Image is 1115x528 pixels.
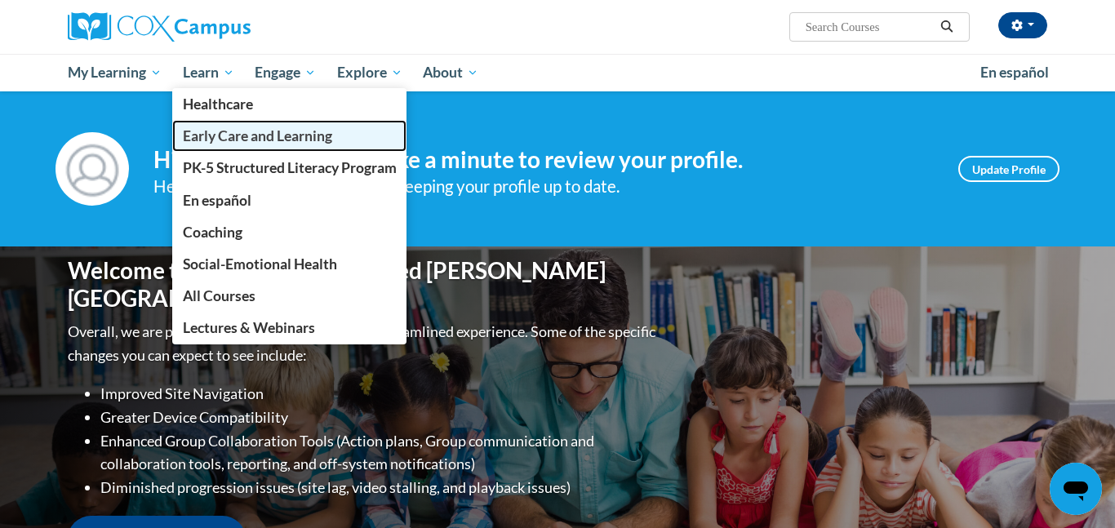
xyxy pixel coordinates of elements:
span: All Courses [183,287,255,304]
li: Improved Site Navigation [100,382,660,406]
button: Search [935,17,959,37]
a: Social-Emotional Health [172,248,407,280]
div: Help improve your experience by keeping your profile up to date. [153,173,934,200]
span: Lectures & Webinars [183,319,315,336]
a: En español [970,55,1059,90]
a: My Learning [57,54,172,91]
a: Update Profile [958,156,1059,182]
a: Coaching [172,216,407,248]
a: Lectures & Webinars [172,312,407,344]
span: About [423,63,478,82]
span: Engage [255,63,316,82]
img: Profile Image [56,132,129,206]
span: Explore [337,63,402,82]
span: En español [183,192,251,209]
h1: Welcome to the new and improved [PERSON_NAME][GEOGRAPHIC_DATA] [68,257,660,312]
span: PK-5 Structured Literacy Program [183,159,397,176]
a: Cox Campus [68,12,378,42]
a: Early Care and Learning [172,120,407,152]
a: Explore [327,54,413,91]
span: Early Care and Learning [183,127,332,144]
a: Healthcare [172,88,407,120]
a: All Courses [172,280,407,312]
a: Engage [244,54,327,91]
a: Learn [172,54,245,91]
span: My Learning [68,63,162,82]
iframe: Button to launch messaging window [1050,463,1102,515]
li: Diminished progression issues (site lag, video stalling, and playback issues) [100,476,660,499]
a: En español [172,184,407,216]
li: Greater Device Compatibility [100,406,660,429]
span: Social-Emotional Health [183,255,337,273]
li: Enhanced Group Collaboration Tools (Action plans, Group communication and collaboration tools, re... [100,429,660,477]
h4: Hi [PERSON_NAME]! Take a minute to review your profile. [153,146,934,174]
span: Coaching [183,224,242,241]
img: Cox Campus [68,12,251,42]
a: About [413,54,490,91]
span: Healthcare [183,95,253,113]
span: Learn [183,63,234,82]
span: En español [980,64,1049,81]
div: Main menu [43,54,1072,91]
a: PK-5 Structured Literacy Program [172,152,407,184]
button: Account Settings [998,12,1047,38]
p: Overall, we are proud to provide you with a more streamlined experience. Some of the specific cha... [68,320,660,367]
input: Search Courses [804,17,935,37]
